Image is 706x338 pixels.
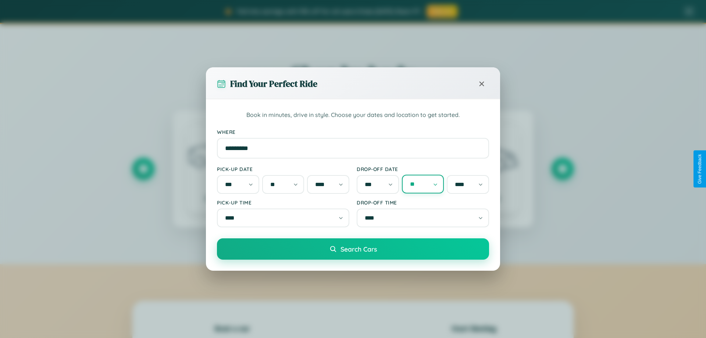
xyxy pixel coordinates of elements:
label: Drop-off Time [357,199,489,206]
label: Where [217,129,489,135]
label: Pick-up Date [217,166,349,172]
span: Search Cars [340,245,377,253]
p: Book in minutes, drive in style. Choose your dates and location to get started. [217,110,489,120]
h3: Find Your Perfect Ride [230,78,317,90]
label: Pick-up Time [217,199,349,206]
label: Drop-off Date [357,166,489,172]
button: Search Cars [217,238,489,260]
